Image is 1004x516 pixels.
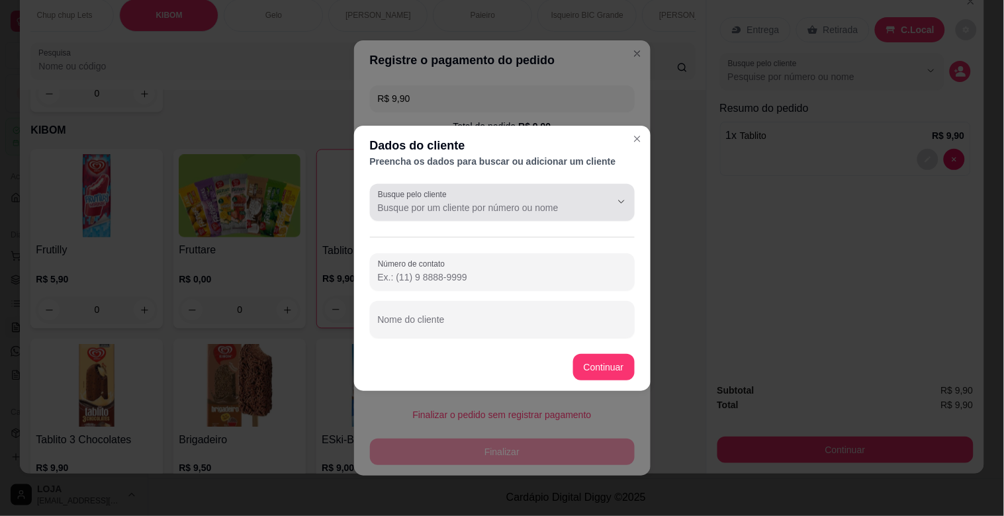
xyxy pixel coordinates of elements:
div: Dados do cliente [370,136,635,155]
button: Show suggestions [611,191,632,212]
label: Número de contato [378,258,449,269]
div: Preencha os dados para buscar ou adicionar um cliente [370,155,635,168]
button: Continuar [573,354,635,380]
input: Nome do cliente [378,318,627,331]
input: Número de contato [378,271,627,284]
label: Busque pelo cliente [378,189,451,200]
input: Busque pelo cliente [378,201,590,214]
button: Close [627,128,648,150]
